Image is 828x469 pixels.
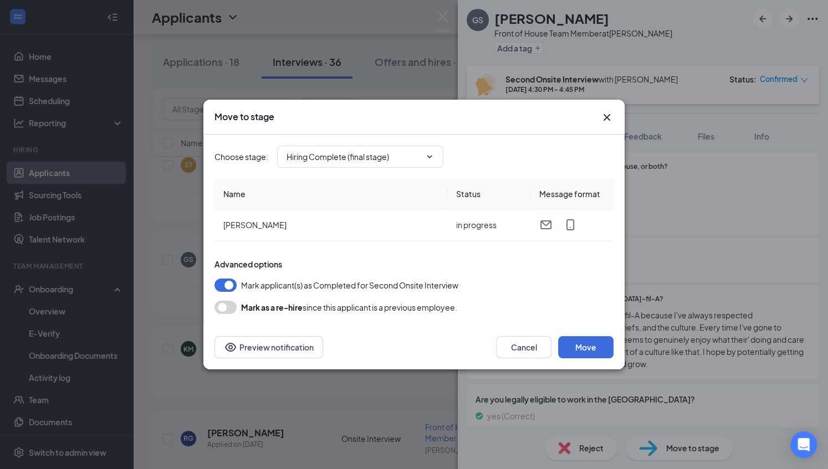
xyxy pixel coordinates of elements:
td: in progress [447,209,530,241]
div: Advanced options [214,259,614,270]
svg: MobileSms [564,218,577,231]
button: Close [600,111,614,124]
button: Move [558,336,614,358]
h3: Move to stage [214,111,274,123]
div: Open Intercom Messenger [790,431,817,458]
svg: Email [539,218,553,231]
svg: Cross [600,111,614,124]
div: since this applicant is a previous employee. [241,301,457,314]
th: Status [447,179,530,209]
span: Choose stage : [214,151,268,163]
span: [PERSON_NAME] [223,220,287,230]
svg: ChevronDown [425,152,434,161]
button: Preview notificationEye [214,336,323,358]
button: Cancel [496,336,551,358]
span: Mark applicant(s) as Completed for Second Onsite Interview [241,279,458,292]
svg: Eye [224,341,237,354]
th: Name [214,179,447,209]
th: Message format [530,179,614,209]
b: Mark as a re-hire [241,302,303,312]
